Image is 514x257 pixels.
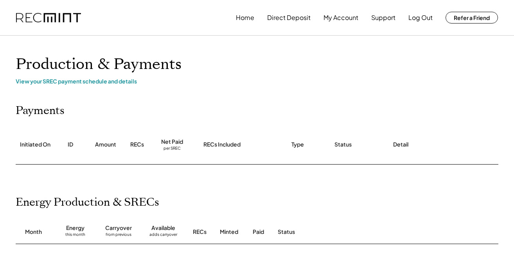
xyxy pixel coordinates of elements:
[220,228,238,236] div: Minted
[236,10,254,25] button: Home
[66,224,84,232] div: Energy
[193,228,207,236] div: RECs
[161,138,183,146] div: Net Paid
[446,12,498,24] button: Refer a Friend
[25,228,42,236] div: Month
[393,141,408,148] div: Detail
[16,78,498,85] div: View your SREC payment schedule and details
[68,141,73,148] div: ID
[323,10,358,25] button: My Account
[334,141,352,148] div: Status
[20,141,50,148] div: Initiated On
[291,141,304,148] div: Type
[16,55,498,74] h1: Production & Payments
[16,13,81,23] img: recmint-logotype%403x.png
[130,141,144,148] div: RECs
[408,10,433,25] button: Log Out
[164,146,181,152] div: per SREC
[203,141,241,148] div: RECs Included
[267,10,311,25] button: Direct Deposit
[149,232,177,240] div: adds carryover
[151,224,175,232] div: Available
[16,196,159,209] h2: Energy Production & SRECs
[371,10,395,25] button: Support
[106,232,131,240] div: from previous
[95,141,116,148] div: Amount
[278,228,411,236] div: Status
[253,228,264,236] div: Paid
[105,224,132,232] div: Carryover
[65,232,85,240] div: this month
[16,104,65,118] h2: Payments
